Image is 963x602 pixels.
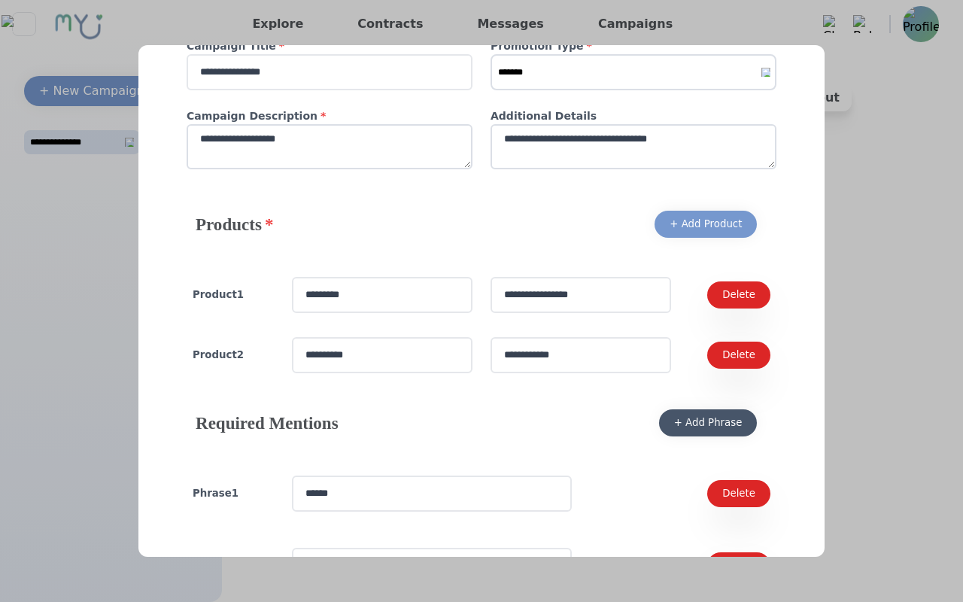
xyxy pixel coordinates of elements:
h4: Promotion Type [491,38,776,54]
h4: Product 2 [193,348,274,363]
button: Delete [707,480,770,507]
h4: Products [196,212,273,236]
button: Delete [707,552,770,579]
div: + Add Phrase [674,415,743,430]
h4: Phrase 1 [193,486,274,501]
button: Delete [707,342,770,369]
div: Delete [722,348,755,363]
h4: Campaign Description [187,108,472,124]
h4: Required Mentions [196,411,339,435]
button: + Add Product [655,211,757,238]
h4: Additional Details [491,108,776,124]
button: Delete [707,281,770,309]
h4: Product 1 [193,287,274,303]
button: + Add Phrase [659,409,758,436]
div: Delete [722,287,755,303]
div: + Add Product [670,217,742,232]
h4: Campaign Title [187,38,472,54]
div: Delete [722,486,755,501]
